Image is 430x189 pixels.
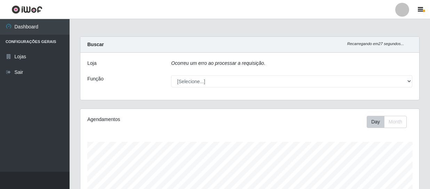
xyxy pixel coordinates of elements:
i: Recarregando em 27 segundos... [347,42,404,46]
img: CoreUI Logo [11,5,42,14]
button: Day [367,116,384,128]
div: Toolbar with button groups [367,116,412,128]
label: Função [87,75,104,83]
strong: Buscar [87,42,104,47]
div: Agendamentos [87,116,217,123]
i: Ocorreu um erro ao processar a requisição. [171,60,265,66]
div: First group [367,116,407,128]
label: Loja [87,60,96,67]
button: Month [384,116,407,128]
